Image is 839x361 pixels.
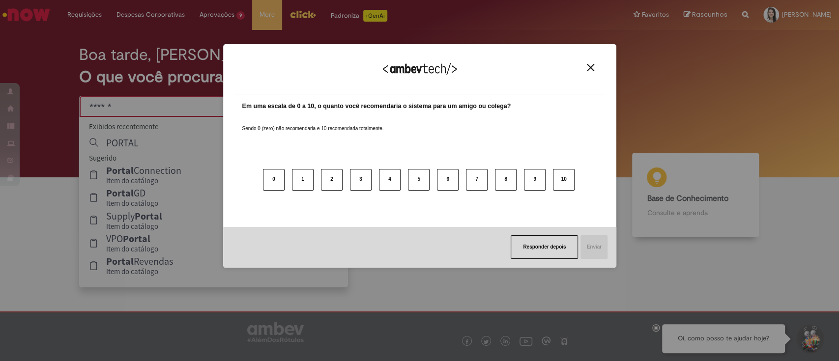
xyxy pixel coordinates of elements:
[350,169,372,191] button: 3
[242,102,511,111] label: Em uma escala de 0 a 10, o quanto você recomendaria o sistema para um amigo ou colega?
[321,169,343,191] button: 2
[553,169,575,191] button: 10
[383,63,457,75] img: Logo Ambevtech
[466,169,488,191] button: 7
[495,169,517,191] button: 8
[242,113,384,132] label: Sendo 0 (zero) não recomendaria e 10 recomendaria totalmente.
[292,169,314,191] button: 1
[584,63,597,72] button: Close
[437,169,459,191] button: 6
[587,64,594,71] img: Close
[524,169,546,191] button: 9
[379,169,401,191] button: 4
[408,169,430,191] button: 5
[511,235,578,259] button: Responder depois
[263,169,285,191] button: 0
